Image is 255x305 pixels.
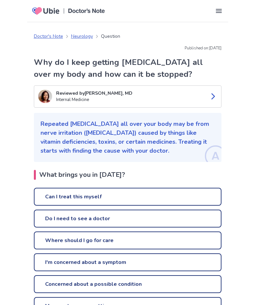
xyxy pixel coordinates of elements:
a: Neurology [71,33,93,40]
a: I'm concerned about a symptom [34,253,221,271]
a: Where should I go for care [34,231,221,249]
h2: What brings you in [DATE]? [34,170,221,180]
p: Repeated [MEDICAL_DATA] all over your body may be from nerve irritation ([MEDICAL_DATA]) caused b... [41,120,215,155]
a: Concerned about a possible condition [34,275,221,293]
a: Suo LeeReviewed by[PERSON_NAME], MDInternal Medicine [34,85,221,108]
p: Question [101,33,120,40]
p: Reviewed by [PERSON_NAME], MD [56,90,204,97]
img: Suo Lee [38,90,52,103]
p: Published on: [DATE] [34,45,221,51]
p: Internal Medicine [56,97,204,103]
img: Doctors Note Logo [68,9,105,13]
nav: breadcrumb [34,33,120,40]
a: Doctor's Note [34,33,63,40]
a: Do I need to see a doctor [34,210,221,228]
h1: Why do I keep getting [MEDICAL_DATA] all over my body and how can it be stopped? [34,56,221,80]
a: Can I treat this myself [34,188,221,206]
